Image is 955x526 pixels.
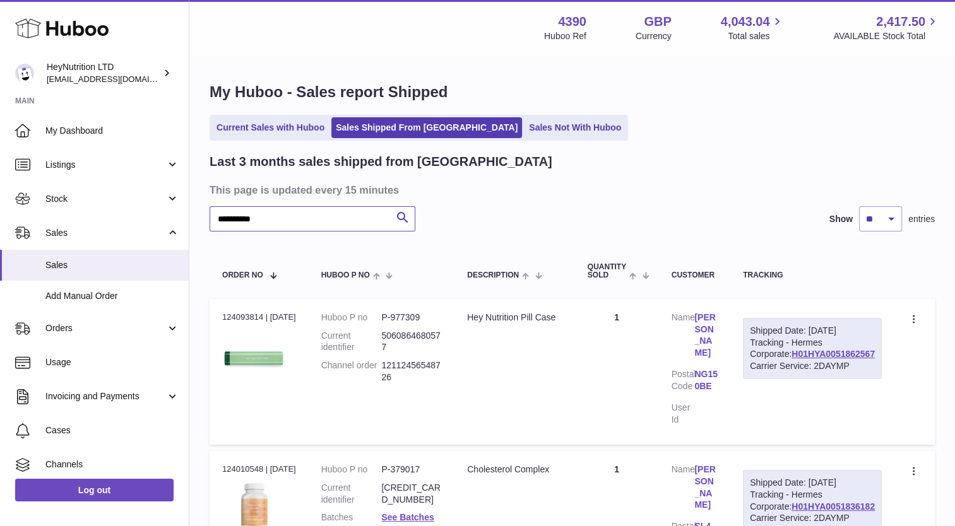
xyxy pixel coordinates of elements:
dt: Name [672,464,695,515]
dt: Huboo P no [321,464,382,476]
div: 124010548 | [DATE] [222,464,296,475]
a: NG15 0BE [694,368,718,392]
span: My Dashboard [45,125,179,137]
img: info@heynutrition.com [15,64,34,83]
h2: Last 3 months sales shipped from [GEOGRAPHIC_DATA] [210,153,552,170]
dt: Postal Code [672,368,695,395]
a: [PERSON_NAME] [694,312,718,359]
img: 43901725565308.jpg [222,327,285,390]
strong: 4390 [558,13,586,30]
span: Add Manual Order [45,290,179,302]
span: Cases [45,424,179,436]
a: [PERSON_NAME] [694,464,718,511]
span: 2,417.50 [876,13,925,30]
span: Invoicing and Payments [45,390,166,402]
a: H01HYA0051862567 [792,349,875,359]
dd: P-379017 [381,464,442,476]
a: 4,043.04 Total sales [721,13,785,42]
label: Show [829,213,853,225]
div: Customer [672,271,718,279]
dt: Channel order [321,359,382,383]
span: Stock [45,193,166,205]
a: Sales Not With Huboo [525,117,626,138]
span: Quantity Sold [588,263,627,279]
span: Listings [45,159,166,171]
dt: Current identifier [321,482,382,506]
a: See Batches [381,512,434,522]
dd: P-977309 [381,312,442,324]
div: Carrier Service: 2DAYMP [750,512,875,524]
span: Sales [45,259,179,271]
div: HeyNutrition LTD [47,61,160,85]
dt: User Id [672,402,695,426]
span: Sales [45,227,166,239]
span: AVAILABLE Stock Total [833,30,940,42]
dd: 12112456548726 [381,359,442,383]
span: 4,043.04 [721,13,770,30]
a: Log out [15,479,174,501]
div: 124093814 | [DATE] [222,312,296,323]
span: entries [908,213,935,225]
a: Sales Shipped From [GEOGRAPHIC_DATA] [331,117,522,138]
div: Tracking - Hermes Corporate: [743,318,882,380]
td: 1 [575,299,659,445]
div: Currency [636,30,672,42]
dt: Current identifier [321,330,382,354]
a: H01HYA0051836182 [792,501,875,511]
span: Usage [45,356,179,368]
div: Hey Nutrition Pill Case [467,312,562,324]
div: Tracking [743,271,882,279]
span: Description [467,271,519,279]
div: Carrier Service: 2DAYMP [750,360,875,372]
div: Shipped Date: [DATE] [750,477,875,489]
h1: My Huboo - Sales report Shipped [210,82,935,102]
strong: GBP [644,13,671,30]
span: Orders [45,322,166,334]
dt: Huboo P no [321,312,382,324]
a: Current Sales with Huboo [212,117,329,138]
span: Order No [222,271,263,279]
span: Total sales [728,30,784,42]
div: Huboo Ref [544,30,586,42]
dt: Batches [321,511,382,523]
div: Cholesterol Complex [467,464,562,476]
a: 2,417.50 AVAILABLE Stock Total [833,13,940,42]
div: Shipped Date: [DATE] [750,325,875,337]
dt: Name [672,312,695,363]
span: Channels [45,459,179,470]
span: [EMAIL_ADDRESS][DOMAIN_NAME] [47,74,186,84]
dd: 5060864680577 [381,330,442,354]
dd: [CREDIT_CARD_NUMBER] [381,482,442,506]
span: Huboo P no [321,271,370,279]
h3: This page is updated every 15 minutes [210,183,932,197]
